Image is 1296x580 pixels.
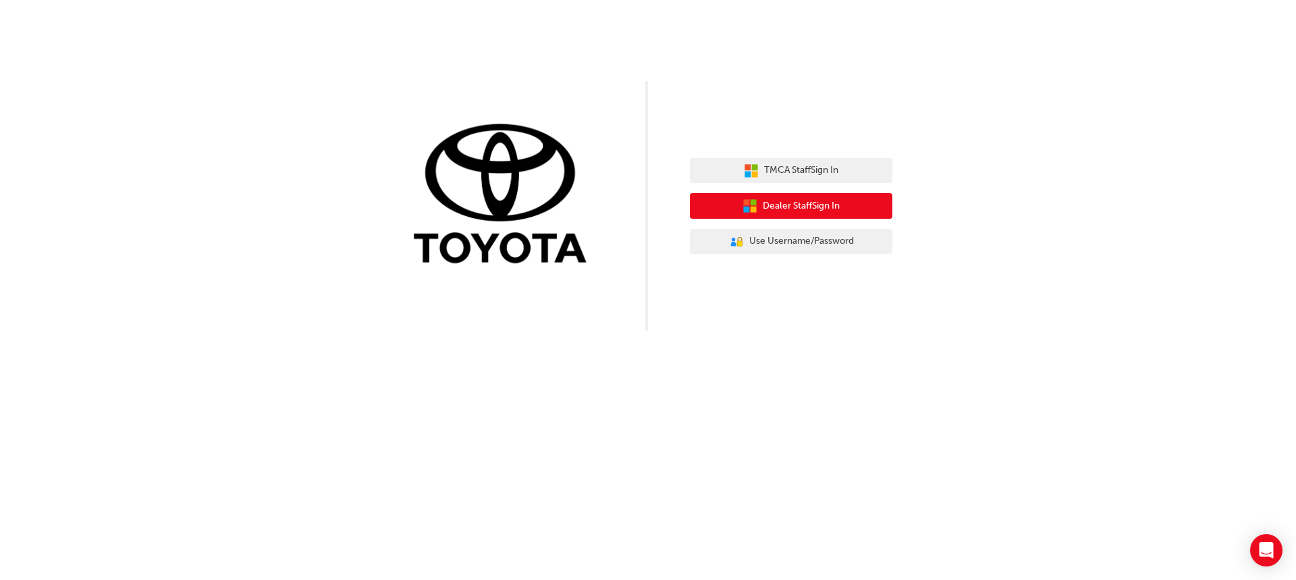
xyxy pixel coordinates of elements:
button: Dealer StaffSign In [690,193,892,219]
span: TMCA Staff Sign In [764,163,838,178]
button: Use Username/Password [690,229,892,255]
span: Use Username/Password [749,234,854,249]
div: Open Intercom Messenger [1250,534,1282,566]
span: Dealer Staff Sign In [763,199,840,214]
button: TMCA StaffSign In [690,158,892,184]
img: Trak [404,121,606,270]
